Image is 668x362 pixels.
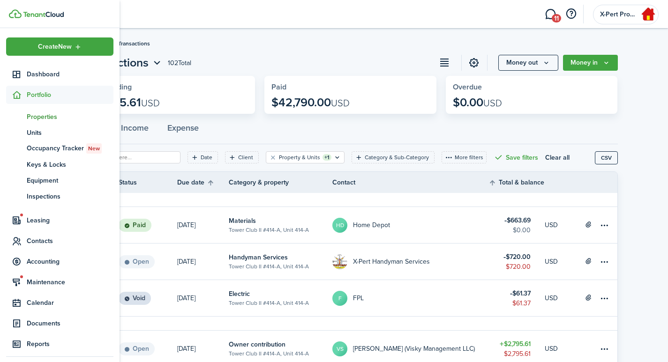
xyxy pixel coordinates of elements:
[352,151,435,163] filter-tag: Open filter
[365,153,429,162] filter-tag-label: Category & Sub-Category
[119,219,151,232] status: Paid
[201,153,212,162] filter-tag-label: Date
[188,151,218,163] filter-tag: Open filter
[27,215,113,225] span: Leasing
[90,96,160,109] p: $2,795.61
[83,54,163,71] button: Transactions
[512,298,531,308] table-amount-description: $61.37
[225,151,259,163] filter-tag: Open filter
[168,58,191,68] header-page-total: 102 Total
[332,254,347,269] img: X-Pert Handyman Services
[498,55,558,71] button: Open menu
[27,277,113,287] span: Maintenance
[229,262,309,271] table-subtitle: Tower Club II #414-A, Unit 414-A
[332,177,488,187] th: Contact
[483,96,502,110] span: USD
[332,244,488,280] a: X-Pert Handyman ServicesX-Pert Handyman Services
[9,9,22,18] img: TenantCloud
[27,128,113,138] span: Units
[119,177,177,187] th: Status
[545,280,570,316] a: USD
[27,339,113,349] span: Reports
[563,6,579,22] button: Open resource center
[545,293,558,303] p: USD
[27,192,113,201] span: Inspections
[545,220,558,230] p: USD
[27,298,113,308] span: Calendar
[88,144,100,153] span: New
[545,257,558,266] p: USD
[541,2,559,26] a: Messaging
[271,96,350,109] p: $42,790.00
[229,289,250,299] table-info-title: Electric
[229,244,333,280] a: Handyman ServicesTower Club II #414-A, Unit 414-A
[563,55,618,71] button: Money in
[545,244,570,280] a: USD
[229,340,285,349] table-info-title: Owner contribution
[229,207,333,243] a: MaterialsTower Club II #414-A, Unit 414-A
[229,177,333,187] th: Category & property
[27,69,113,79] span: Dashboard
[6,156,113,172] a: Keys & Locks
[177,344,195,354] p: [DATE]
[229,280,333,316] a: ElectricTower Club II #414-A, Unit 414-A
[494,151,538,163] button: Save filters
[119,207,177,243] a: Paid
[238,153,253,162] filter-tag-label: Client
[269,154,277,161] button: Clear filter
[83,54,163,71] button: Open menu
[504,349,531,359] table-amount-description: $2,795.61
[504,215,531,225] table-amount-title: $663.69
[90,83,248,91] widget-stats-title: Outstanding
[229,226,309,234] table-subtitle: Tower Club II #414-A, Unit 414-A
[488,177,545,188] th: Sort
[442,151,487,163] button: More filters
[453,96,502,109] p: $0.00
[271,83,429,91] widget-stats-title: Paid
[177,293,195,303] p: [DATE]
[119,255,155,268] status: Open
[27,318,113,328] span: Documents
[563,55,618,71] button: Open menu
[498,55,558,71] button: Money out
[158,116,208,144] button: Expense
[506,262,531,272] table-amount-description: $720.00
[177,280,229,316] a: [DATE]
[332,291,347,306] avatar-text: F
[353,295,364,302] table-profile-info-text: FPL
[27,112,113,122] span: Properties
[6,335,113,353] a: Reports
[500,339,531,349] table-amount-title: $2,795.61
[6,188,113,204] a: Inspections
[641,7,656,22] img: X-Pert Property Services
[119,244,177,280] a: Open
[177,257,195,266] p: [DATE]
[27,236,113,246] span: Contacts
[545,207,570,243] a: USD
[510,288,531,298] table-amount-title: $61.37
[23,12,64,17] img: TenantCloud
[488,207,545,243] a: $663.69$0.00
[119,292,151,305] status: Void
[177,177,229,188] th: Sort
[6,140,113,156] a: Occupancy TrackerNew
[545,344,558,354] p: USD
[6,125,113,140] a: Units
[112,116,158,144] button: Income
[95,153,177,162] input: Search here...
[279,153,320,162] filter-tag-label: Property & Units
[27,143,113,154] span: Occupancy Tracker
[177,220,195,230] p: [DATE]
[229,216,256,226] table-info-title: Materials
[6,172,113,188] a: Equipment
[353,345,475,353] table-profile-info-text: [PERSON_NAME] (Visky Management LLC)
[552,14,561,22] span: 11
[119,280,177,316] a: Void
[353,222,390,229] table-profile-info-text: Home Depot
[27,160,113,170] span: Keys & Locks
[332,218,347,233] avatar-text: HD
[118,39,150,48] span: Transactions
[503,252,531,262] table-amount-title: $720.00
[545,151,570,163] button: Clear all
[6,37,113,56] button: Open menu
